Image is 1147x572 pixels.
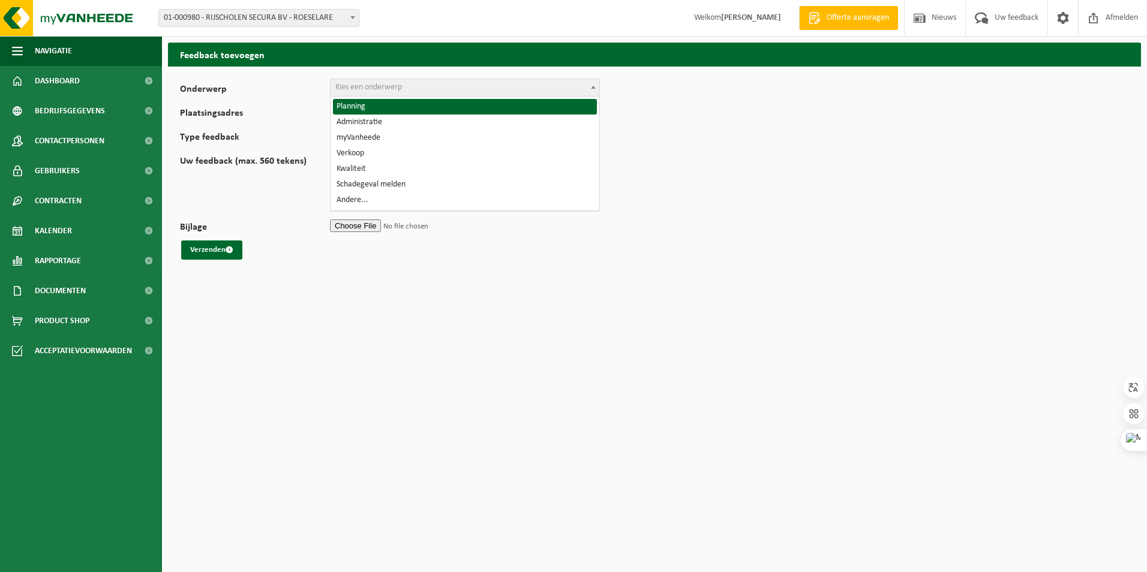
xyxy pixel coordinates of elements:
[721,13,781,22] strong: [PERSON_NAME]
[333,177,597,192] li: Schadegeval melden
[35,306,89,336] span: Product Shop
[180,85,330,97] label: Onderwerp
[35,96,105,126] span: Bedrijfsgegevens
[35,216,72,246] span: Kalender
[35,246,81,276] span: Rapportage
[35,186,82,216] span: Contracten
[35,276,86,306] span: Documenten
[180,109,330,121] label: Plaatsingsadres
[180,133,330,144] label: Type feedback
[35,36,72,66] span: Navigatie
[168,43,1141,66] h2: Feedback toevoegen
[181,240,242,260] button: Verzenden
[799,6,898,30] a: Offerte aanvragen
[335,83,402,92] span: Kies een onderwerp
[333,115,597,130] li: Administratie
[824,12,892,24] span: Offerte aanvragen
[35,126,104,156] span: Contactpersonen
[159,10,359,26] span: 01-000980 - RIJSCHOLEN SECURA BV - ROESELARE
[35,156,80,186] span: Gebruikers
[35,66,80,96] span: Dashboard
[180,222,330,234] label: Bijlage
[180,156,330,210] label: Uw feedback (max. 560 tekens)
[333,99,597,115] li: Planning
[333,161,597,177] li: Kwaliteit
[333,146,597,161] li: Verkoop
[333,130,597,146] li: myVanheede
[35,336,132,366] span: Acceptatievoorwaarden
[158,9,359,27] span: 01-000980 - RIJSCHOLEN SECURA BV - ROESELARE
[333,192,597,208] li: Andere...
